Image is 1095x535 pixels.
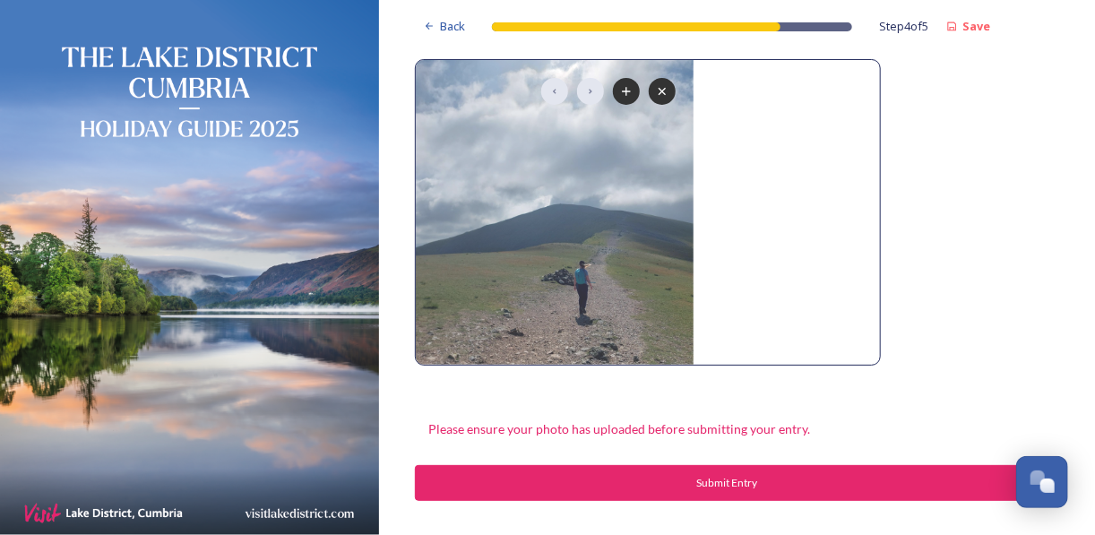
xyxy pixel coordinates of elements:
img: 20240601_091818.jpg [416,60,694,365]
span: Step 4 of 5 [879,18,928,35]
span: Back [440,18,465,35]
button: Open Chat [1016,456,1068,508]
div: Please ensure your photo has uploaded before submitting your entry. [415,410,825,447]
div: Submit Entry [425,475,1030,491]
strong: Save [963,18,991,34]
button: Continue [415,465,1059,501]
